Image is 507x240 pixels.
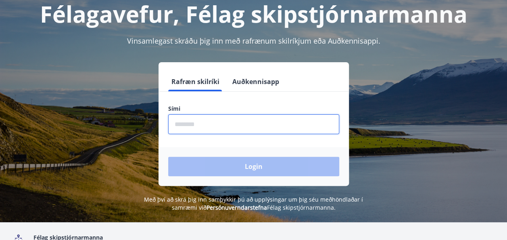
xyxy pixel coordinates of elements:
label: Sími [168,105,339,113]
span: Með því að skrá þig inn samþykkir þú að upplýsingar um þig séu meðhöndlaðar í samræmi við Félag s... [144,196,363,211]
button: Rafræn skilríki [168,72,223,91]
button: Auðkennisapp [229,72,282,91]
a: Persónuverndarstefna [207,204,267,211]
span: Vinsamlegast skráðu þig inn með rafrænum skilríkjum eða Auðkennisappi. [127,36,380,46]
